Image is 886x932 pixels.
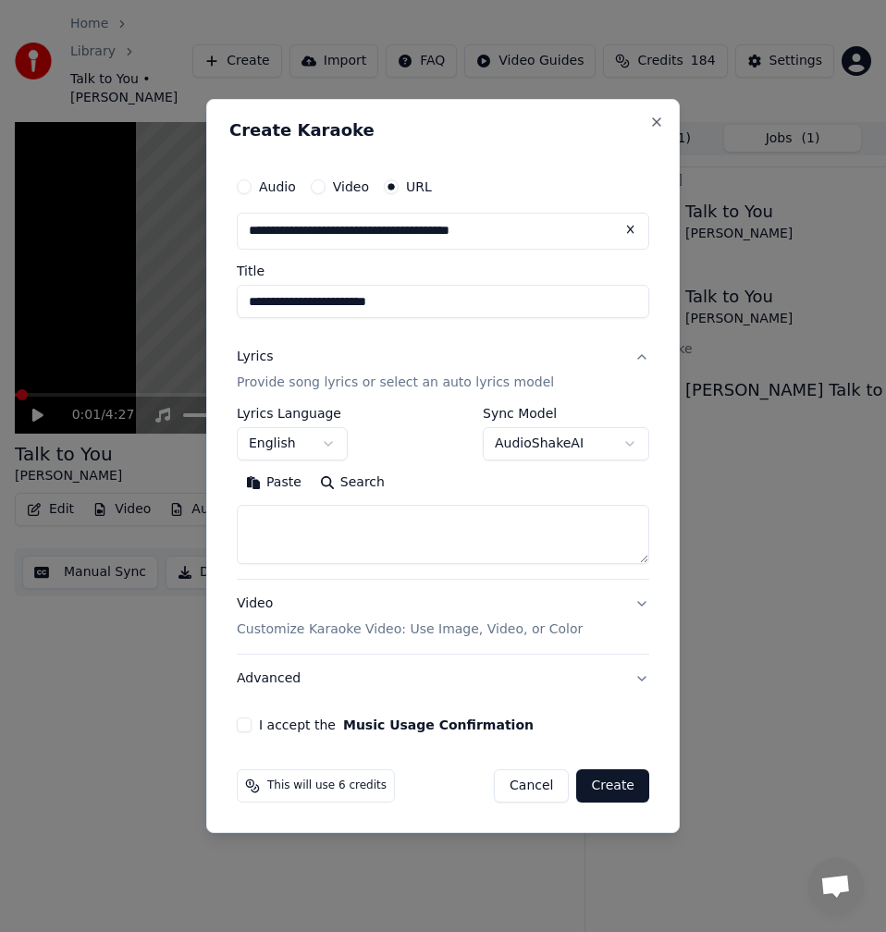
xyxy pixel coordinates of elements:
[267,779,387,793] span: This will use 6 credits
[229,122,657,139] h2: Create Karaoke
[333,180,369,193] label: Video
[237,595,583,639] div: Video
[576,769,649,803] button: Create
[237,348,273,366] div: Lyrics
[311,468,394,497] button: Search
[483,407,649,420] label: Sync Model
[237,333,649,407] button: LyricsProvide song lyrics or select an auto lyrics model
[237,374,554,392] p: Provide song lyrics or select an auto lyrics model
[237,407,348,420] label: Lyrics Language
[259,718,534,731] label: I accept the
[237,620,583,639] p: Customize Karaoke Video: Use Image, Video, or Color
[237,407,649,579] div: LyricsProvide song lyrics or select an auto lyrics model
[259,180,296,193] label: Audio
[406,180,432,193] label: URL
[494,769,569,803] button: Cancel
[237,655,649,703] button: Advanced
[237,468,311,497] button: Paste
[237,264,649,277] label: Title
[237,580,649,654] button: VideoCustomize Karaoke Video: Use Image, Video, or Color
[343,718,534,731] button: I accept the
